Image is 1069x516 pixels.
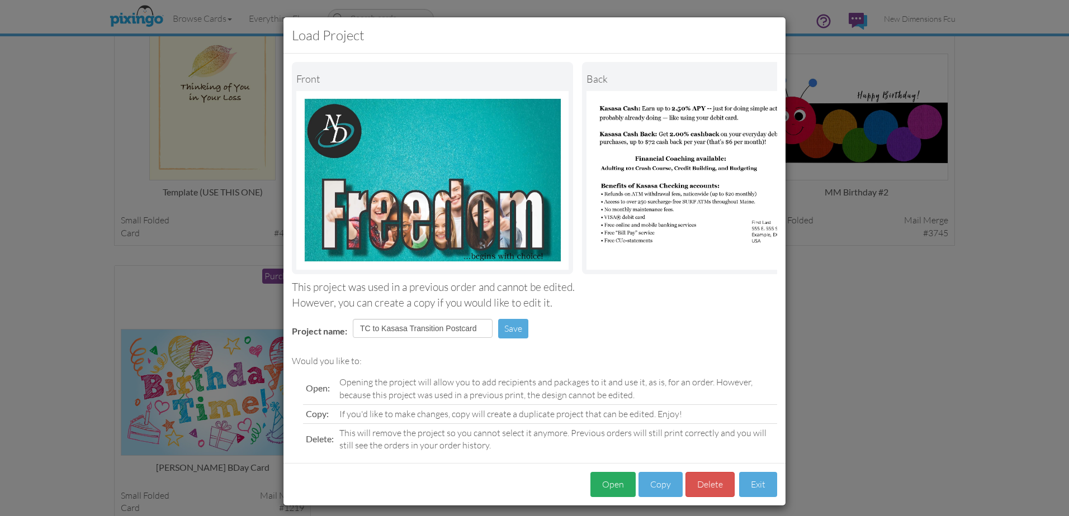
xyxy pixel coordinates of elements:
td: If you'd like to make changes, copy will create a duplicate project that can be edited. Enjoy! [337,404,777,423]
button: Open [590,472,636,497]
button: Exit [739,472,777,497]
h3: Load Project [292,26,777,45]
div: This project was used in a previous order and cannot be edited. [292,280,777,295]
span: Open: [306,383,330,393]
td: This will remove the project so you cannot select it anymore. Previous orders will still print co... [337,423,777,455]
div: Front [296,66,569,91]
button: Copy [638,472,683,497]
span: Copy: [306,408,329,419]
div: Would you like to: [292,355,777,367]
img: Landscape Image [296,91,569,270]
div: However, you can create a copy if you would like to edit it. [292,295,777,310]
img: Portrait Image [586,91,859,270]
td: Opening the project will allow you to add recipients and packages to it and use it, as is, for an... [337,373,777,404]
span: Delete: [306,433,334,444]
input: Enter project name [353,319,493,338]
button: Delete [685,472,735,497]
div: back [586,66,859,91]
label: Project name: [292,325,347,338]
button: Save [498,319,528,338]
